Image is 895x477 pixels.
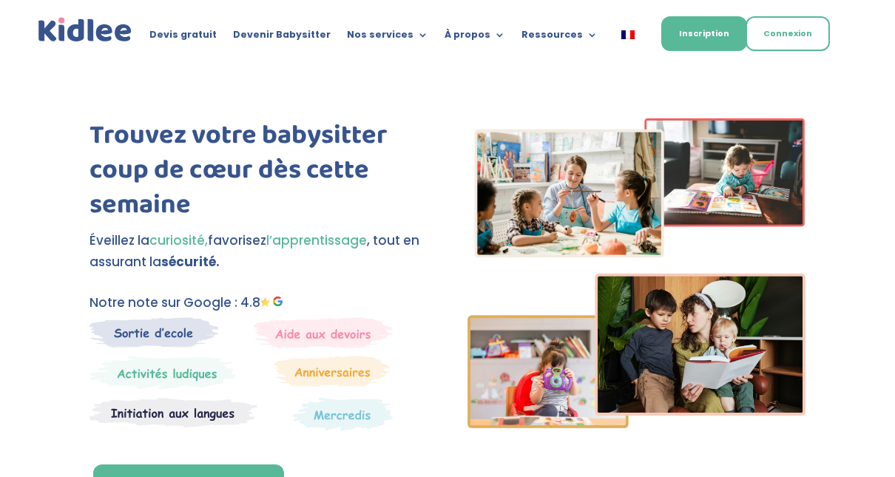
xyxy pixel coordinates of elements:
img: Anniversaire [274,356,390,387]
p: Notre note sur Google : 4.8 [89,292,428,314]
picture: Imgs-2 [467,415,805,433]
img: Sortie decole [89,317,219,348]
img: logo_kidlee_bleu [36,15,135,45]
img: Thematique [293,397,393,431]
a: Kidlee Logo [36,15,135,45]
strong: sécurité. [161,253,220,271]
a: Devenir Babysitter [233,30,331,46]
p: Éveillez la favorisez , tout en assurant la [89,230,428,273]
img: Français [621,30,635,39]
span: l’apprentissage [266,231,367,249]
img: Atelier thematique [89,397,257,428]
a: Devis gratuit [149,30,217,46]
a: À propos [445,30,505,46]
a: Inscription [661,16,747,51]
a: Nos services [347,30,428,46]
img: Mercredi [89,356,236,390]
a: Connexion [746,16,830,51]
a: Ressources [521,30,598,46]
h1: Trouvez votre babysitter coup de cœur dès cette semaine [89,118,428,229]
span: curiosité, [149,231,208,249]
img: weekends [254,317,393,348]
